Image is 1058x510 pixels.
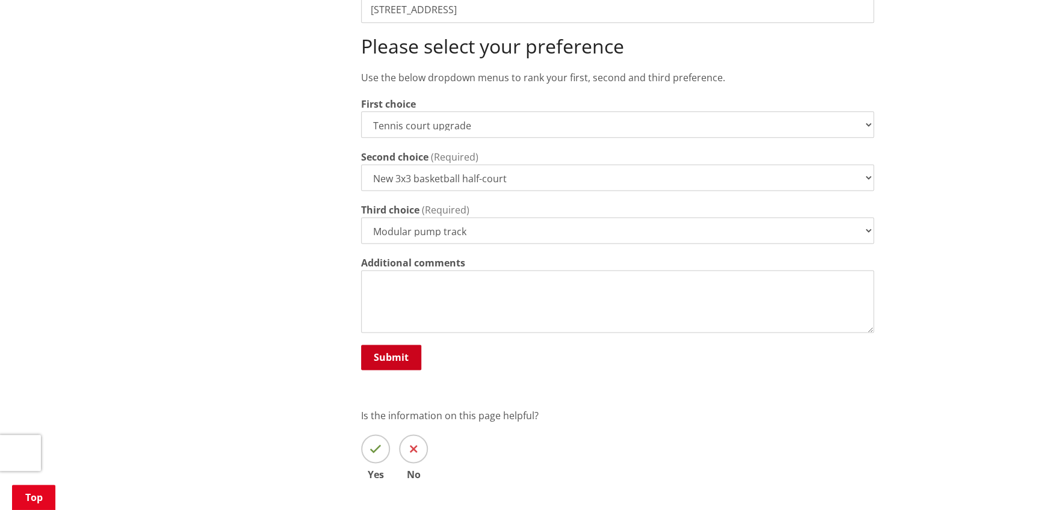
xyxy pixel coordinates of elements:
[361,345,421,370] button: Submit
[399,469,428,479] span: No
[422,203,469,217] span: (Required)
[361,150,428,164] label: Second choice
[361,469,390,479] span: Yes
[361,35,874,58] h2: Please select your preference
[361,256,465,270] label: Additional comments
[361,408,874,422] p: Is the information on this page helpful?
[361,203,419,217] label: Third choice
[1003,459,1046,503] iframe: Messenger Launcher
[431,150,478,164] span: (Required)
[361,70,874,85] p: Use the below dropdown menus to rank your first, second and third preference.
[12,485,55,510] a: Top
[361,97,416,111] label: First choice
